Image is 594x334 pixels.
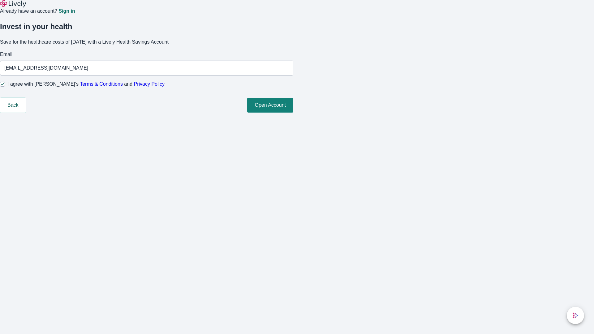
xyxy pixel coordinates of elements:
span: I agree with [PERSON_NAME]’s and [7,80,165,88]
svg: Lively AI Assistant [572,312,579,319]
a: Privacy Policy [134,81,165,87]
a: Sign in [58,9,75,14]
a: Terms & Conditions [80,81,123,87]
button: Open Account [247,98,293,113]
button: chat [567,307,584,324]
